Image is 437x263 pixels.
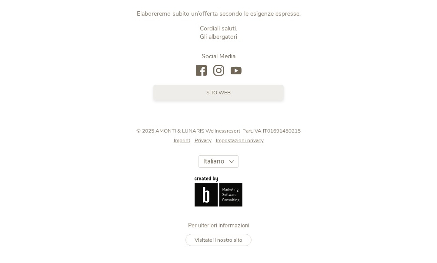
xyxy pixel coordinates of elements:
span: - [240,127,242,134]
a: Impostazioni privacy [216,137,264,144]
img: Brandnamic GmbH | Leading Hospitality Solutions [195,176,242,206]
span: Visitate il nostro sito [195,236,242,243]
a: facebook [196,65,207,77]
span: Social Media [202,52,235,60]
span: Part.IVA IT01691450215 [242,127,301,134]
a: sito web [153,85,284,101]
a: Visitate il nostro sito [185,234,252,246]
p: Elaboreremo subito un’offerta secondo le esigenze espresse. [37,10,400,18]
span: Per ulteriori informazioni [188,222,249,230]
span: sito web [206,89,231,97]
a: instagram [213,65,224,77]
span: © 2025 AMONTI & LUNARIS Wellnessresort [136,127,240,134]
p: Cordiali saluti. Gli albergatori [37,24,400,41]
a: Imprint [174,137,195,144]
span: Privacy [195,137,212,144]
a: Privacy [195,137,216,144]
span: Imprint [174,137,190,144]
a: youtube [231,65,242,77]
